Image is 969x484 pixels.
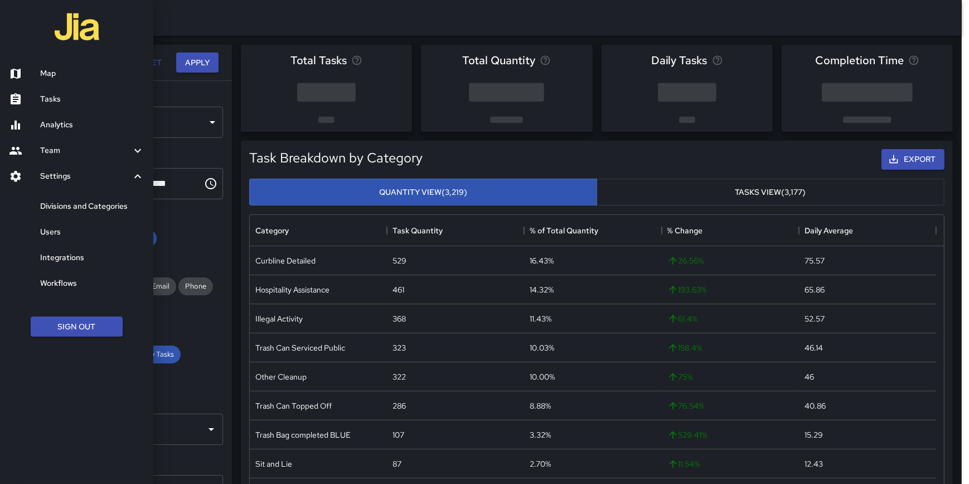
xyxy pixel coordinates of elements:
h6: Tasks [40,93,144,106]
h6: Analytics [40,119,144,131]
h6: Divisions and Categories [40,200,144,213]
button: Sign Out [31,317,123,337]
h6: Team [40,145,131,157]
img: jia-logo [55,4,99,49]
h6: Map [40,68,144,80]
h6: Settings [40,170,131,183]
h6: Workflows [40,277,144,290]
h6: Integrations [40,252,144,264]
h6: Users [40,226,144,238]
